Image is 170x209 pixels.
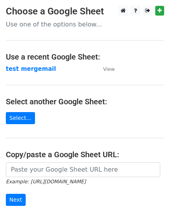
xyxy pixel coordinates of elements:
[6,97,164,106] h4: Select another Google Sheet:
[103,66,115,72] small: View
[6,162,160,177] input: Paste your Google Sheet URL here
[6,112,35,124] a: Select...
[6,150,164,159] h4: Copy/paste a Google Sheet URL:
[6,194,26,206] input: Next
[6,65,56,72] a: test mergemail
[95,65,115,72] a: View
[6,179,86,184] small: Example: [URL][DOMAIN_NAME]
[6,20,164,28] p: Use one of the options below...
[6,6,164,17] h3: Choose a Google Sheet
[6,52,164,61] h4: Use a recent Google Sheet:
